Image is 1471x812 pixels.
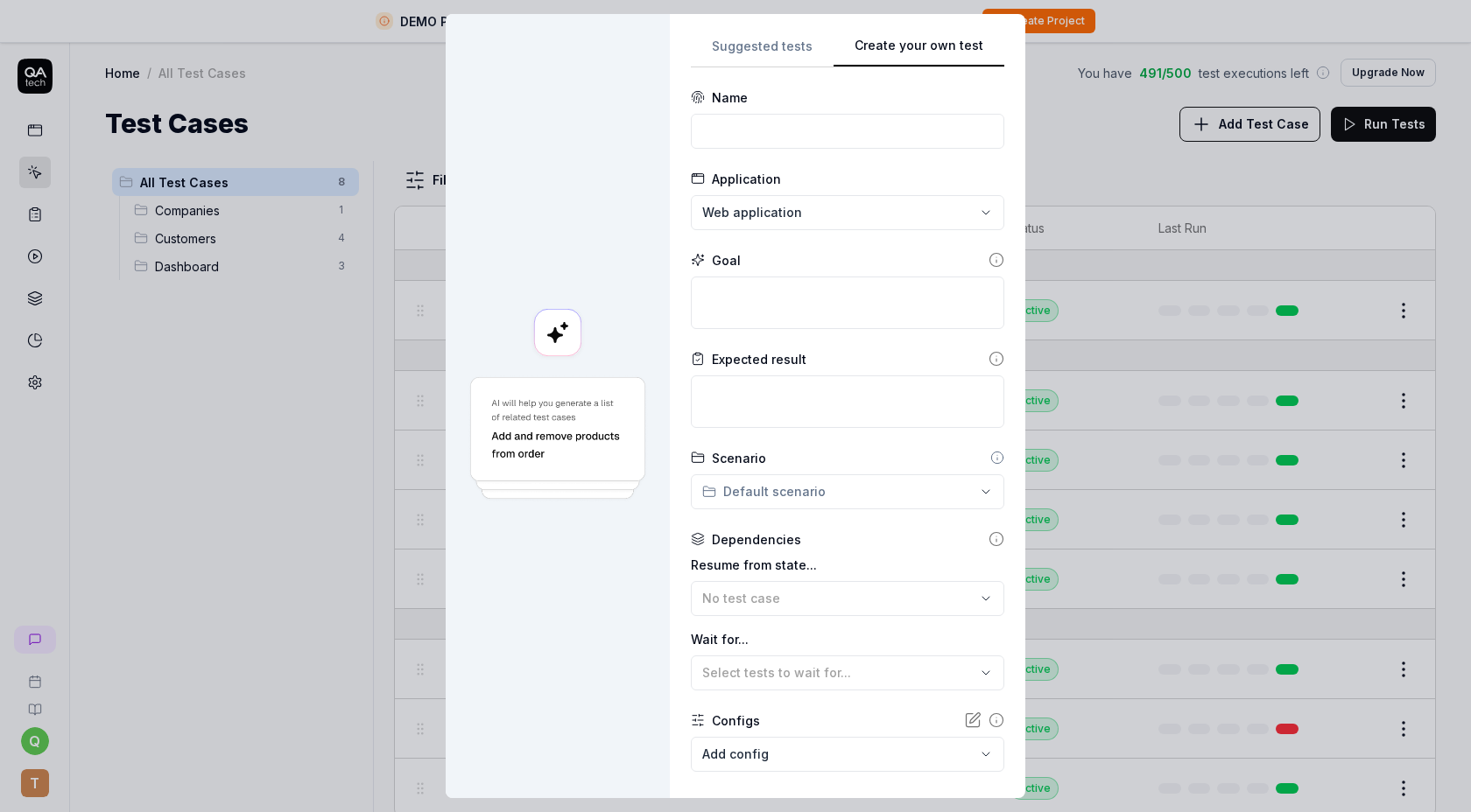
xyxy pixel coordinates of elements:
span: Web application [702,203,802,221]
div: Dependencies [712,530,801,549]
div: Expected result [712,350,806,368]
div: Application [712,170,781,188]
button: Select tests to wait for... [691,655,1004,690]
button: Suggested tests [691,36,834,67]
div: Default scenario [702,482,826,500]
button: No test case [691,581,1004,616]
div: Configs [712,711,760,730]
span: Select tests to wait for... [702,665,851,680]
div: Scenario [712,449,766,467]
span: No test case [702,591,780,605]
button: Default scenario [691,474,1004,509]
label: Wait for... [691,630,1004,648]
img: Generate a test using AI [467,374,649,503]
div: Name [712,88,748,107]
label: Resume from state... [691,556,1004,574]
button: Web application [691,195,1004,230]
div: Goal [712,251,741,269]
button: Create your own test [834,36,1004,67]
